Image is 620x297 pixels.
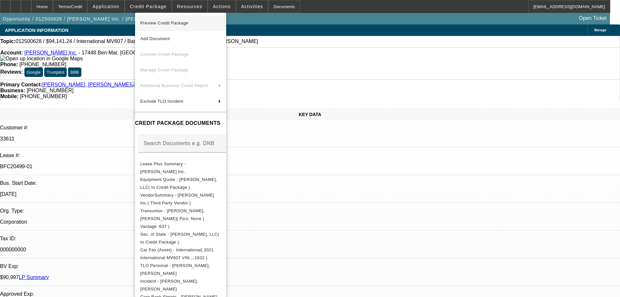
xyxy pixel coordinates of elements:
[140,36,170,41] span: Add Document
[135,230,226,246] button: Sec. of State - Alfonso Towing, LLC( In Credit Package )
[140,247,214,260] span: Car Fax (Asset) - International( 2021 International MV607 VIN....1632 )
[140,263,210,276] span: TLO Personal - [PERSON_NAME], [PERSON_NAME]
[135,246,226,262] button: Car Fax (Asset) - International( 2021 International MV607 VIN....1632 )
[140,232,219,245] span: Sec. of State - [PERSON_NAME], LLC( In Credit Package )
[135,160,226,176] button: Lease Plus Summary - Alfonso Towing Inc.
[140,99,183,104] span: Exclude TLO Incident
[135,262,226,277] button: TLO Personal - Valverde Flores, Luis
[140,279,198,291] span: Incident - [PERSON_NAME], [PERSON_NAME]
[135,176,226,191] button: Equipment Quote - Alfonso Towing, LLC( In Credit Package )
[135,277,226,293] button: Incident - Valverde Flores, Luis
[140,161,186,174] span: Lease Plus Summary - [PERSON_NAME] Inc.
[140,208,205,229] span: Transunion - [PERSON_NAME], [PERSON_NAME]( Fico: None | Vantage :637 )
[140,177,217,190] span: Equipment Quote - [PERSON_NAME], LLC( In Credit Package )
[140,21,188,25] span: Preview Credit Package
[140,193,214,205] span: VendorSummary - [PERSON_NAME] Inc.( Third Party Vendor )
[135,191,226,207] button: VendorSummary - Alfonso Towing Inc.( Third Party Vendor )
[144,141,214,146] mat-label: Search Documents e.g. DNB
[135,207,226,230] button: Transunion - Valverde Flores, Luis( Fico: None | Vantage :637 )
[135,119,226,127] h4: CREDIT PACKAGE DOCUMENTS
